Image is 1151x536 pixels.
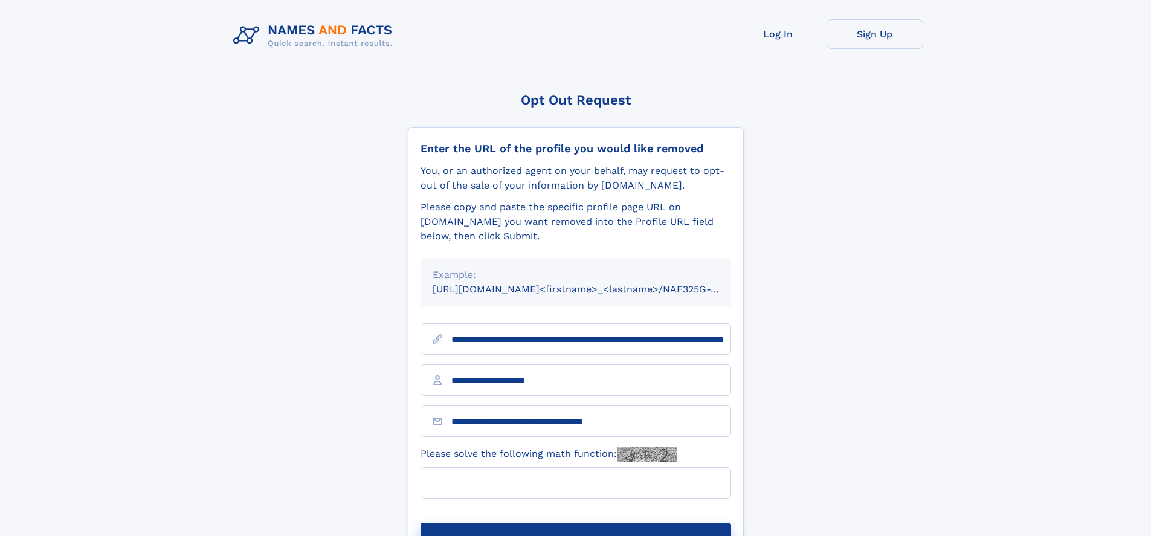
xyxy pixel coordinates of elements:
[433,268,719,282] div: Example:
[433,283,754,295] small: [URL][DOMAIN_NAME]<firstname>_<lastname>/NAF325G-xxxxxxxx
[228,19,402,52] img: Logo Names and Facts
[827,19,923,49] a: Sign Up
[421,164,731,193] div: You, or an authorized agent on your behalf, may request to opt-out of the sale of your informatio...
[408,92,744,108] div: Opt Out Request
[421,447,677,462] label: Please solve the following math function:
[421,142,731,155] div: Enter the URL of the profile you would like removed
[730,19,827,49] a: Log In
[421,200,731,244] div: Please copy and paste the specific profile page URL on [DOMAIN_NAME] you want removed into the Pr...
